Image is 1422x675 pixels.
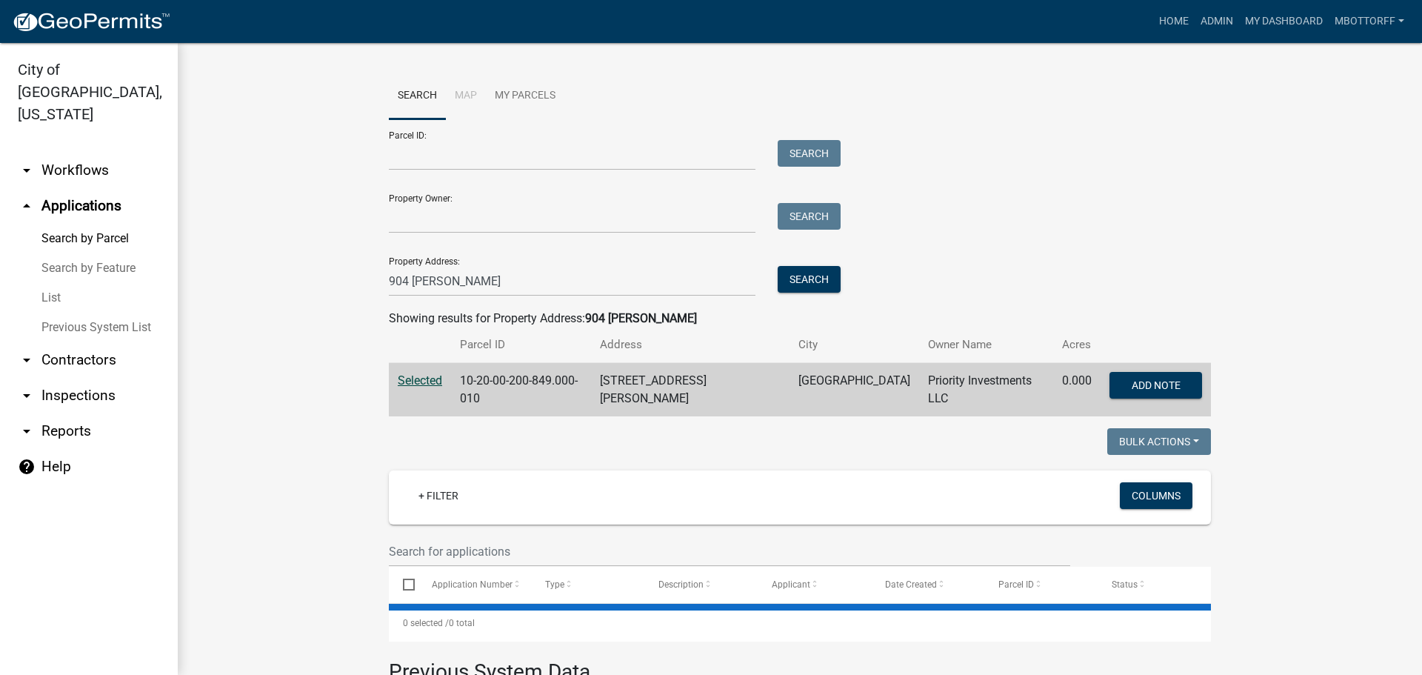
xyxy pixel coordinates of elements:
th: Parcel ID [451,327,591,362]
th: Owner Name [919,327,1053,362]
datatable-header-cell: Applicant [758,567,871,602]
span: Description [658,579,704,590]
button: Columns [1120,482,1192,509]
i: arrow_drop_down [18,351,36,369]
span: Date Created [885,579,937,590]
a: Mbottorff [1329,7,1410,36]
datatable-header-cell: Status [1098,567,1211,602]
a: Admin [1195,7,1239,36]
span: Status [1112,579,1138,590]
i: help [18,458,36,476]
i: arrow_drop_down [18,422,36,440]
datatable-header-cell: Parcel ID [984,567,1098,602]
button: Bulk Actions [1107,428,1211,455]
i: arrow_drop_down [18,387,36,405]
span: Application Number [432,579,513,590]
i: arrow_drop_up [18,197,36,215]
th: Address [591,327,790,362]
a: Selected [398,373,442,388]
datatable-header-cell: Application Number [417,567,530,602]
div: Showing results for Property Address: [389,310,1211,327]
a: Home [1153,7,1195,36]
a: Search [389,73,446,120]
strong: 904 [PERSON_NAME] [585,311,697,325]
button: Search [778,203,841,230]
div: 0 total [389,605,1211,642]
td: 0.000 [1053,363,1101,417]
datatable-header-cell: Select [389,567,417,602]
td: 10-20-00-200-849.000-010 [451,363,591,417]
button: Add Note [1109,372,1202,399]
a: + Filter [407,482,470,509]
span: Type [545,579,564,590]
th: City [790,327,919,362]
input: Search for applications [389,536,1070,567]
td: [STREET_ADDRESS][PERSON_NAME] [591,363,790,417]
datatable-header-cell: Description [644,567,758,602]
span: Parcel ID [998,579,1034,590]
datatable-header-cell: Date Created [871,567,984,602]
a: My Parcels [486,73,564,120]
span: Applicant [772,579,810,590]
td: Priority Investments LLC [919,363,1053,417]
datatable-header-cell: Type [530,567,644,602]
a: My Dashboard [1239,7,1329,36]
i: arrow_drop_down [18,162,36,179]
button: Search [778,140,841,167]
button: Search [778,266,841,293]
th: Acres [1053,327,1101,362]
span: 0 selected / [403,618,449,628]
span: Add Note [1131,379,1180,391]
td: [GEOGRAPHIC_DATA] [790,363,919,417]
